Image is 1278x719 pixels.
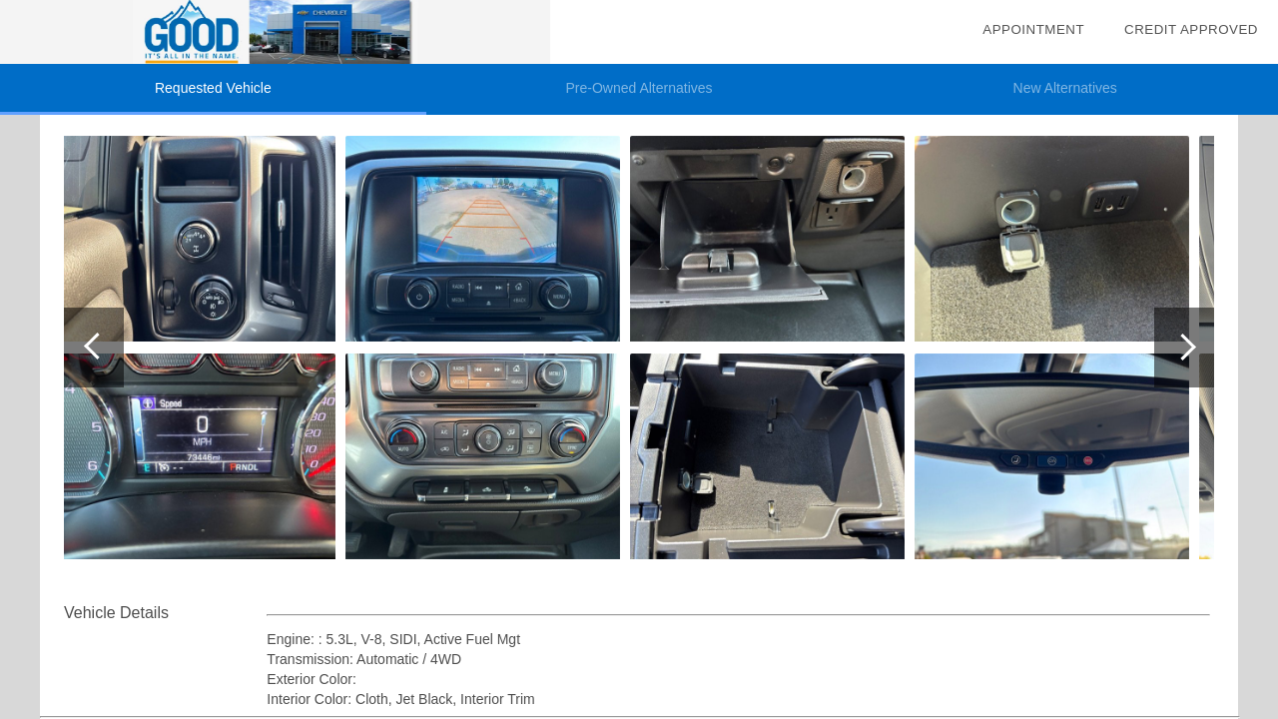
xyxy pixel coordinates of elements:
img: 22.jpg [630,136,905,342]
img: 24.jpg [915,136,1189,342]
div: Transmission: Automatic / 4WD [267,649,1210,669]
div: Vehicle Details [64,601,267,625]
img: 18.jpg [61,136,335,342]
img: 25.jpg [915,354,1189,559]
a: Appointment [982,22,1084,37]
img: 21.jpg [345,354,620,559]
li: New Alternatives [852,64,1278,115]
img: 23.jpg [630,354,905,559]
img: 19.jpg [61,354,335,559]
img: 20.jpg [345,136,620,342]
div: Interior Color: Cloth, Jet Black, Interior Trim [267,689,1210,709]
li: Pre-Owned Alternatives [426,64,853,115]
div: Exterior Color: [267,669,1210,689]
div: Engine: : 5.3L, V-8, SIDI, Active Fuel Mgt [267,629,1210,649]
a: Credit Approved [1124,22,1258,37]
